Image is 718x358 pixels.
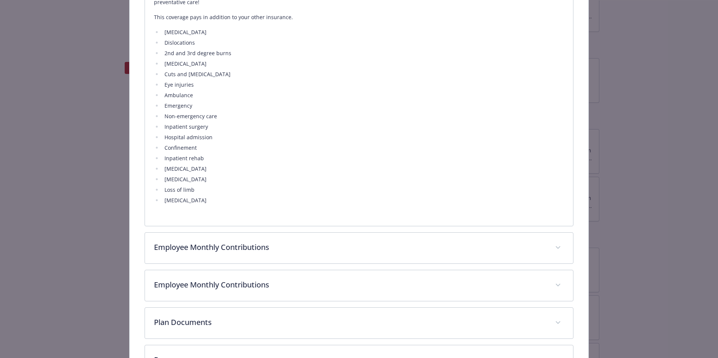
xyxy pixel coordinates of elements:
[162,70,564,79] li: Cuts and [MEDICAL_DATA]
[162,133,564,142] li: Hospital admission
[162,38,564,47] li: Dislocations
[162,91,564,100] li: Ambulance
[162,154,564,163] li: Inpatient rehab
[162,112,564,121] li: Non-emergency care
[162,122,564,131] li: Inpatient surgery
[154,279,546,290] p: Employee Monthly Contributions
[162,175,564,184] li: [MEDICAL_DATA]
[145,233,573,263] div: Employee Monthly Contributions
[145,308,573,338] div: Plan Documents
[162,59,564,68] li: [MEDICAL_DATA]
[154,13,564,22] p: This coverage pays in addition to your other insurance.
[162,101,564,110] li: Emergency
[162,80,564,89] li: Eye injuries
[154,242,546,253] p: Employee Monthly Contributions
[162,28,564,37] li: [MEDICAL_DATA]
[162,164,564,173] li: [MEDICAL_DATA]
[145,270,573,301] div: Employee Monthly Contributions
[162,49,564,58] li: 2nd and 3rd degree burns
[154,317,546,328] p: Plan Documents
[162,196,564,205] li: [MEDICAL_DATA]
[162,185,564,194] li: Loss of limb
[162,143,564,152] li: Confinement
